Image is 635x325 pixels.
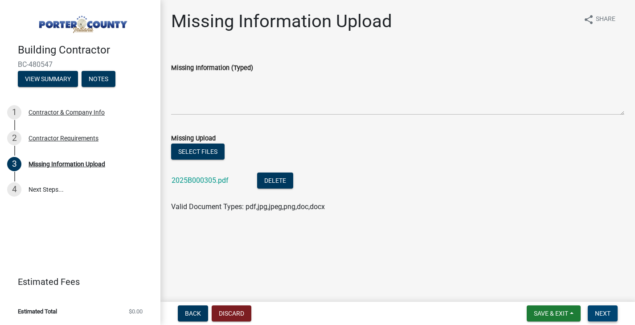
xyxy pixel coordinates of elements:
[527,305,581,321] button: Save & Exit
[7,157,21,171] div: 3
[576,11,623,28] button: shareShare
[82,71,115,87] button: Notes
[29,109,105,115] div: Contractor & Company Info
[185,310,201,317] span: Back
[171,144,225,160] button: Select files
[29,161,105,167] div: Missing Information Upload
[129,309,143,314] span: $0.00
[82,76,115,83] wm-modal-confirm: Notes
[583,14,594,25] i: share
[172,176,229,185] a: 2025B000305.pdf
[7,131,21,145] div: 2
[596,14,615,25] span: Share
[257,177,293,185] wm-modal-confirm: Delete Document
[178,305,208,321] button: Back
[588,305,618,321] button: Next
[18,9,146,34] img: Porter County, Indiana
[18,309,57,314] span: Estimated Total
[171,202,325,211] span: Valid Document Types: pdf,jpg,jpeg,png,doc,docx
[257,173,293,189] button: Delete
[7,105,21,119] div: 1
[171,11,392,32] h1: Missing Information Upload
[171,136,216,142] label: Missing Upload
[7,182,21,197] div: 4
[171,65,253,71] label: Missing Information (Typed)
[7,273,146,291] a: Estimated Fees
[18,44,153,57] h4: Building Contractor
[534,310,568,317] span: Save & Exit
[18,60,143,69] span: BC-480547
[212,305,251,321] button: Discard
[18,76,78,83] wm-modal-confirm: Summary
[595,310,610,317] span: Next
[29,135,98,141] div: Contractor Requirements
[18,71,78,87] button: View Summary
